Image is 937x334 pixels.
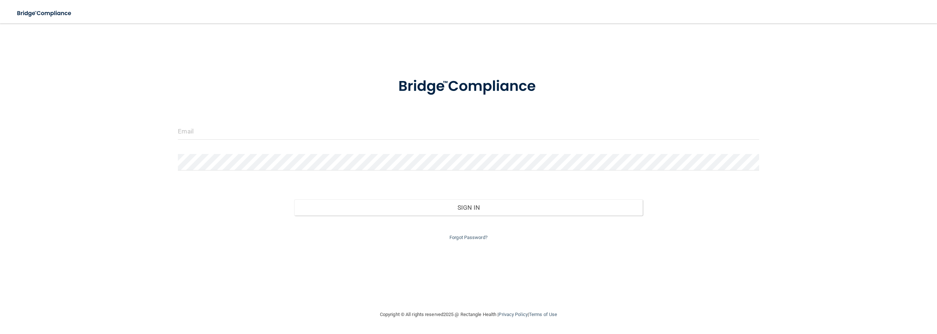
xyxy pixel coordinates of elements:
img: bridge_compliance_login_screen.278c3ca4.svg [383,67,554,106]
div: Copyright © All rights reserved 2025 @ Rectangle Health | | [335,303,602,326]
a: Terms of Use [529,312,557,317]
input: Email [178,123,759,140]
a: Privacy Policy [499,312,527,317]
img: bridge_compliance_login_screen.278c3ca4.svg [11,6,78,21]
button: Sign In [294,199,643,216]
a: Forgot Password? [449,235,488,240]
